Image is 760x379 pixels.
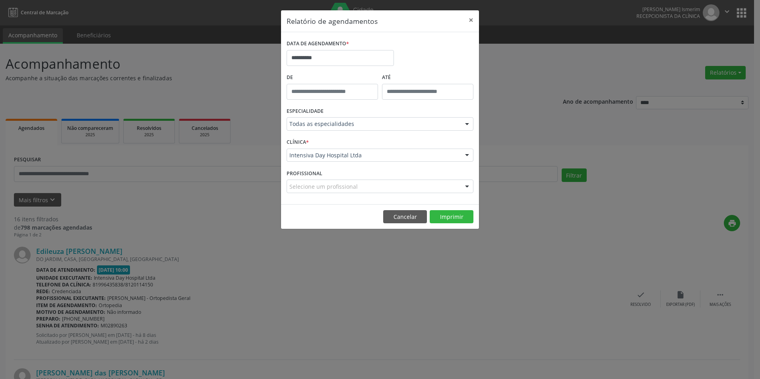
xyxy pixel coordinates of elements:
h5: Relatório de agendamentos [287,16,378,26]
label: CLÍNICA [287,136,309,149]
label: ESPECIALIDADE [287,105,324,118]
span: Selecione um profissional [289,182,358,191]
label: DATA DE AGENDAMENTO [287,38,349,50]
label: ATÉ [382,72,473,84]
label: PROFISSIONAL [287,167,322,180]
span: Todas as especialidades [289,120,457,128]
button: Imprimir [430,210,473,224]
span: Intensiva Day Hospital Ltda [289,151,457,159]
button: Close [463,10,479,30]
label: De [287,72,378,84]
button: Cancelar [383,210,427,224]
